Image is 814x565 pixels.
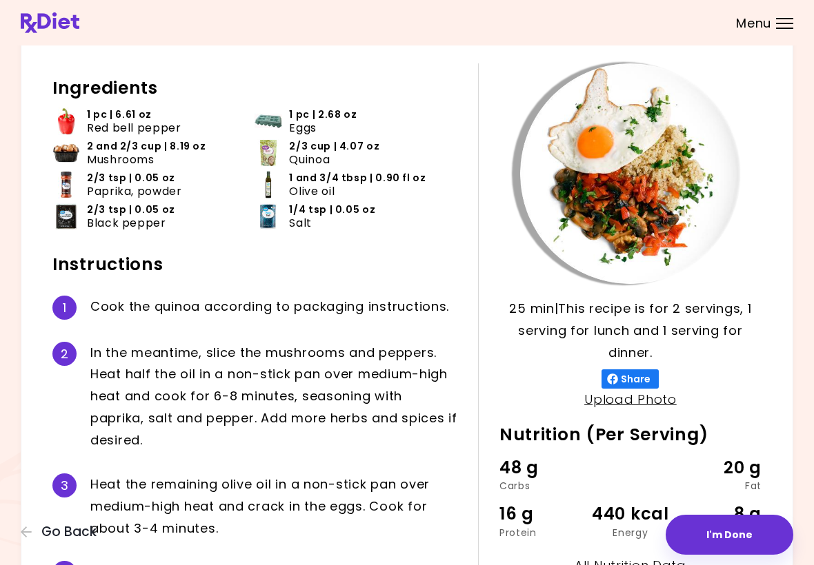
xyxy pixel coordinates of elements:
span: Salt [289,216,312,229]
div: Fat [674,481,762,491]
div: 8 g [674,501,762,527]
span: 2/3 tsp | 0.05 oz [87,203,175,216]
span: 2/3 tsp | 0.05 oz [87,172,175,185]
div: C o o k t h e q u i n o a a c c o r d i n g t o p a c k a g i n g i n s t r u c t i o n s . [90,296,457,320]
span: 2 and 2/3 cup | 8.19 oz [87,140,206,153]
h2: Ingredients [52,77,457,99]
div: 16 g [499,501,587,527]
span: Go Back [41,524,97,540]
span: 2/3 cup | 4.07 oz [289,140,379,153]
div: 440 kcal [587,501,675,527]
img: RxDiet [21,12,79,33]
span: Menu [736,17,771,30]
button: I'm Done [666,515,793,555]
span: Eggs [289,121,317,134]
span: 1/4 tsp | 0.05 oz [289,203,375,216]
span: 1 pc | 6.61 oz [87,108,152,121]
div: Energy [587,528,675,537]
p: 25 min | This recipe is for 2 servings, 1 serving for lunch and 1 serving for dinner. [499,298,762,364]
span: Share [618,373,653,384]
div: 20 g [674,455,762,481]
div: Carbs [499,481,587,491]
div: I n t h e m e a n t i m e , s l i c e t h e m u s h r o o m s a n d p e p p e r s . H e a t h a l... [90,342,457,451]
div: 1 [52,296,77,320]
span: Mushrooms [87,153,155,166]
a: Upload Photo [584,391,677,408]
span: 1 pc | 2.68 oz [289,108,357,121]
div: Protein [499,528,587,537]
span: Black pepper [87,216,166,229]
h2: Instructions [52,254,457,276]
div: 48 g [499,455,587,481]
span: Olive oil [289,185,335,198]
span: Paprika, powder [87,185,182,198]
div: 3 [52,473,77,497]
button: Go Back [21,524,103,540]
span: 1 and 3/4 tbsp | 0.90 fl oz [289,172,426,185]
div: 2 [52,342,77,366]
span: Red bell pepper [87,121,181,134]
h2: Nutrition (Per Serving) [499,424,762,446]
button: Share [602,369,659,389]
span: Quinoa [289,153,330,166]
div: H e a t t h e r e m a i n i n g o l i v e o i l i n a n o n - s t i c k p a n o v e r m e d i u m... [90,473,457,540]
